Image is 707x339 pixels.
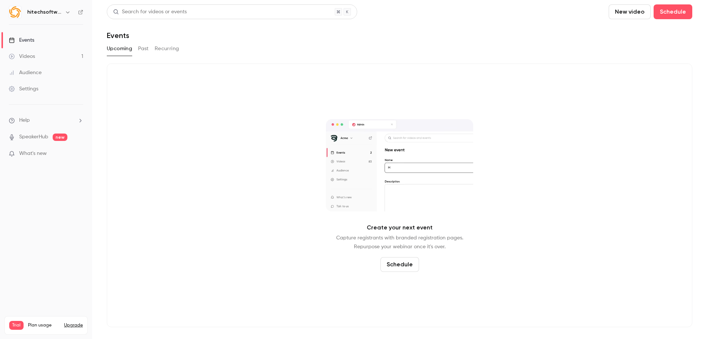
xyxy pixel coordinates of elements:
button: Schedule [380,257,419,272]
span: new [53,134,67,141]
div: Settings [9,85,38,93]
span: Trial [9,321,24,330]
button: New video [609,4,651,19]
span: What's new [19,150,47,158]
p: Capture registrants with branded registration pages. Repurpose your webinar once it's over. [336,234,463,251]
div: Audience [9,69,42,76]
div: Search for videos or events [113,8,187,16]
h6: hitechsoftware [27,8,62,16]
button: Schedule [654,4,692,19]
button: Upgrade [64,322,83,328]
span: Plan usage [28,322,60,328]
button: Upcoming [107,43,132,55]
li: help-dropdown-opener [9,117,83,124]
button: Recurring [155,43,179,55]
div: Videos [9,53,35,60]
img: hitechsoftware [9,6,21,18]
iframe: Noticeable Trigger [74,151,83,157]
a: SpeakerHub [19,133,48,141]
span: Help [19,117,30,124]
p: Create your next event [367,223,433,232]
h1: Events [107,31,129,40]
button: Past [138,43,149,55]
div: Events [9,37,34,44]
